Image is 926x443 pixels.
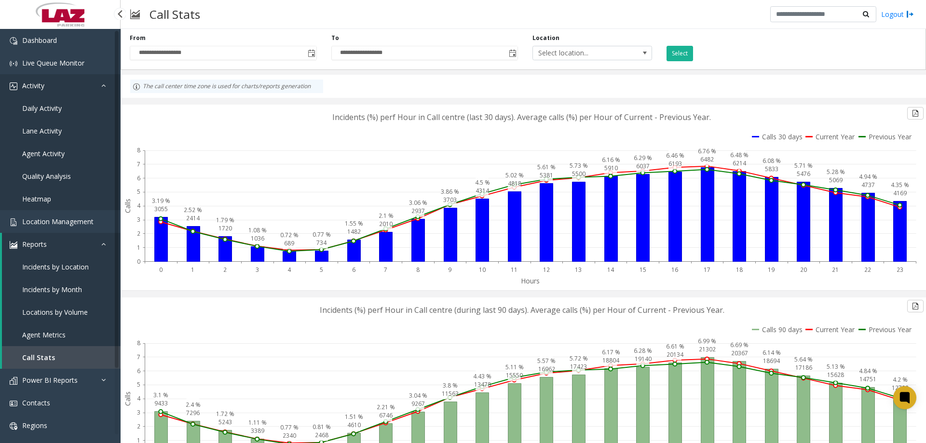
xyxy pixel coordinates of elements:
text: 16 [671,266,678,274]
text: 6.16 % [602,156,620,164]
text: 5.11 % [505,363,524,371]
button: Export to pdf [907,300,924,312]
text: 20 [800,266,807,274]
text: 3.04 % [409,391,427,400]
text: 17186 [795,363,812,372]
span: Incidents by Month [22,285,82,294]
text: 6.69 % [730,341,749,349]
button: Select [667,46,693,61]
img: 'icon' [10,60,17,67]
img: 'icon' [10,37,17,45]
text: 20134 [667,350,684,359]
text: 5.72 % [570,354,588,362]
text: 5.64 % [794,355,813,363]
a: Logout [881,9,914,19]
text: 18694 [763,357,780,365]
text: 2468 [315,431,328,439]
span: Dashboard [22,36,57,45]
text: 5381 [540,171,553,179]
text: 5500 [572,170,586,178]
span: Toggle popup [306,46,316,60]
text: 2010 [379,220,393,228]
text: 1036 [251,234,264,242]
label: Location [532,34,559,42]
text: 6.14 % [763,349,781,357]
text: 3 [256,266,259,274]
a: Call Stats [2,346,121,369]
text: 7 [137,353,140,361]
img: 'icon' [10,218,17,226]
text: 5069 [829,176,843,184]
span: Location Management [22,217,94,226]
text: 11563 [442,389,459,398]
text: 6 [352,266,355,274]
text: 5.28 % [827,168,845,176]
text: 4.43 % [473,372,491,380]
text: Incidents (%) perf Hour in Call centre (during last 90 days). Average calls (%) per Hour of Curre... [320,305,724,315]
text: 4.94 % [859,173,877,181]
text: 5833 [765,165,778,173]
text: 3389 [251,427,264,435]
img: 'icon' [10,400,17,407]
text: 0.77 % [313,230,331,239]
text: 7 [384,266,387,274]
text: 3.19 % [152,197,170,205]
text: 1720 [218,224,232,232]
span: Reports [22,240,47,249]
text: 1 [191,266,194,274]
text: 2.4 % [186,401,201,409]
text: 2.52 % [184,206,202,214]
text: 1482 [347,228,361,236]
text: 17 [704,266,710,274]
text: 0 [159,266,163,274]
text: 6.48 % [730,151,749,159]
span: Lane Activity [22,126,62,135]
text: 1.08 % [248,226,267,234]
text: Calls [123,199,132,213]
text: 3.8 % [443,381,458,389]
text: Calls [123,391,132,406]
text: 6193 [668,160,682,168]
span: Agent Metrics [22,330,66,339]
span: Contacts [22,398,50,407]
text: 5243 [218,418,232,426]
text: 4818 [508,179,521,188]
text: 6037 [636,162,650,170]
text: 5.61 % [537,163,556,171]
text: 5.02 % [505,171,524,179]
text: 1.55 % [345,219,363,228]
text: 15628 [827,371,844,379]
text: 3 [137,215,140,224]
text: 0.81 % [313,423,331,431]
text: 6.29 % [634,154,652,162]
span: Live Queue Monitor [22,58,84,67]
a: Locations by Volume [2,301,121,323]
text: 2414 [186,214,200,222]
text: 2 [223,266,227,274]
span: Select location... [533,46,628,60]
text: 12788 [892,384,909,392]
text: 3.86 % [441,188,459,196]
text: 2 [137,229,140,238]
text: 13478 [474,380,491,389]
text: 4169 [893,189,907,197]
text: 4.35 % [891,181,909,189]
text: 4.5 % [475,178,490,187]
text: 17423 [570,362,587,371]
text: 6.61 % [666,342,684,350]
span: Heatmap [22,194,51,203]
text: 0.77 % [280,423,299,431]
text: 14751 [859,375,876,383]
text: 689 [284,239,294,247]
text: 16962 [538,365,555,373]
a: Agent Metrics [2,323,121,346]
span: Incidents by Location [22,262,89,271]
img: 'icon' [10,82,17,90]
text: 3 [137,408,140,416]
text: 5 [320,266,323,274]
text: 22 [864,266,871,274]
text: 10 [479,266,486,274]
text: 1.72 % [216,410,234,418]
span: Toggle popup [507,46,517,60]
text: 21302 [699,345,716,353]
